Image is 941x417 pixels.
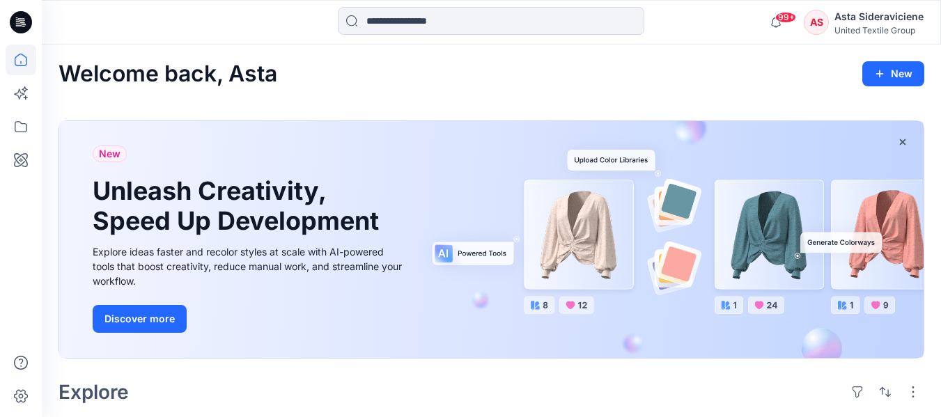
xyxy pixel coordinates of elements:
[93,244,406,288] div: Explore ideas faster and recolor styles at scale with AI-powered tools that boost creativity, red...
[93,176,385,236] h1: Unleash Creativity, Speed Up Development
[59,61,277,87] h2: Welcome back, Asta
[834,25,924,36] div: United Textile Group
[775,12,796,23] span: 99+
[93,305,406,333] a: Discover more
[804,10,829,35] div: AS
[99,145,120,162] span: New
[93,305,187,333] button: Discover more
[834,8,924,25] div: Asta Sideraviciene
[59,381,129,403] h2: Explore
[862,61,924,86] button: New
